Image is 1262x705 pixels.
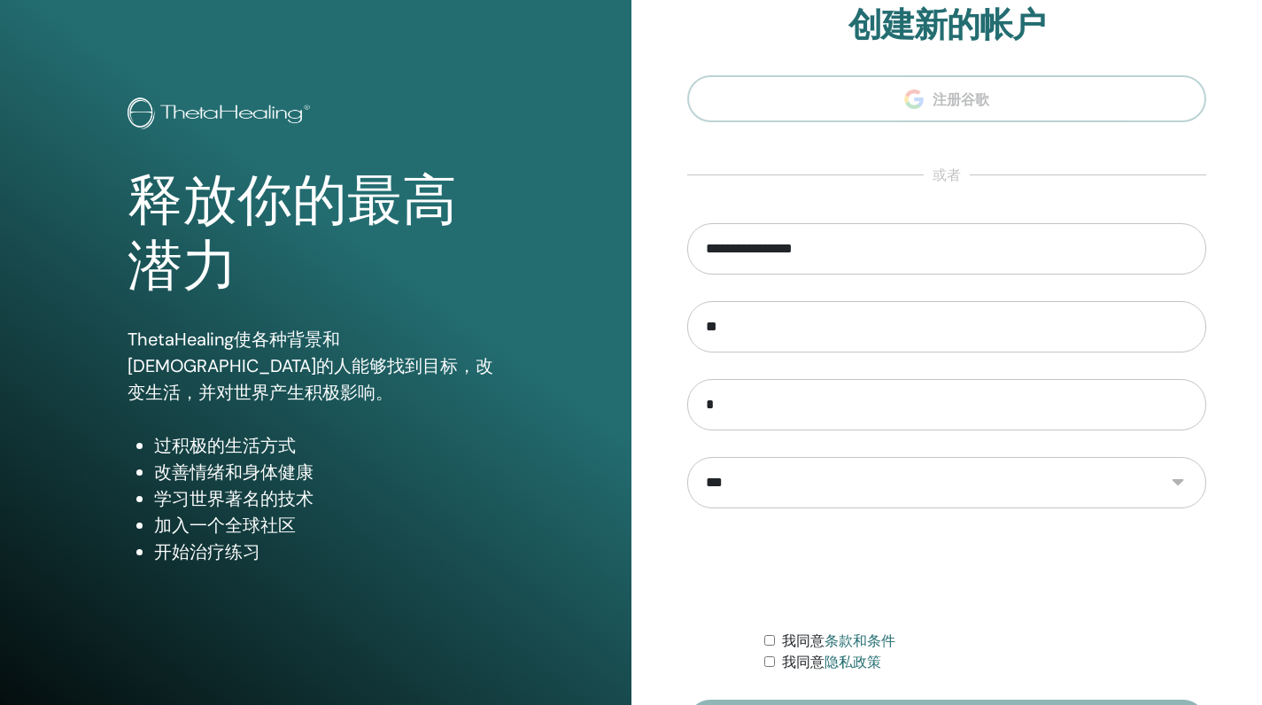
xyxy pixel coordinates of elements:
li: 加入一个全球社区 [154,512,504,538]
a: 条款和条件 [825,632,895,649]
li: 过积极的生活方式 [154,432,504,459]
p: ThetaHealing使各种背景和[DEMOGRAPHIC_DATA]的人能够找到目标，改变生活，并对世界产生积极影响。 [128,326,504,406]
iframe: 重新验证码 [812,535,1081,604]
li: 学习世界著名的技术 [154,485,504,512]
span: 或者 [924,165,970,186]
li: 开始治疗练习 [154,538,504,565]
li: 改善情绪和身体健康 [154,459,504,485]
a: 隐私政策 [825,654,881,670]
label: 我同意 [782,631,895,652]
label: 我同意 [782,652,881,673]
h2: 创建新的帐户 [687,5,1207,46]
h1: 释放你的最高潜力 [128,168,504,300]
